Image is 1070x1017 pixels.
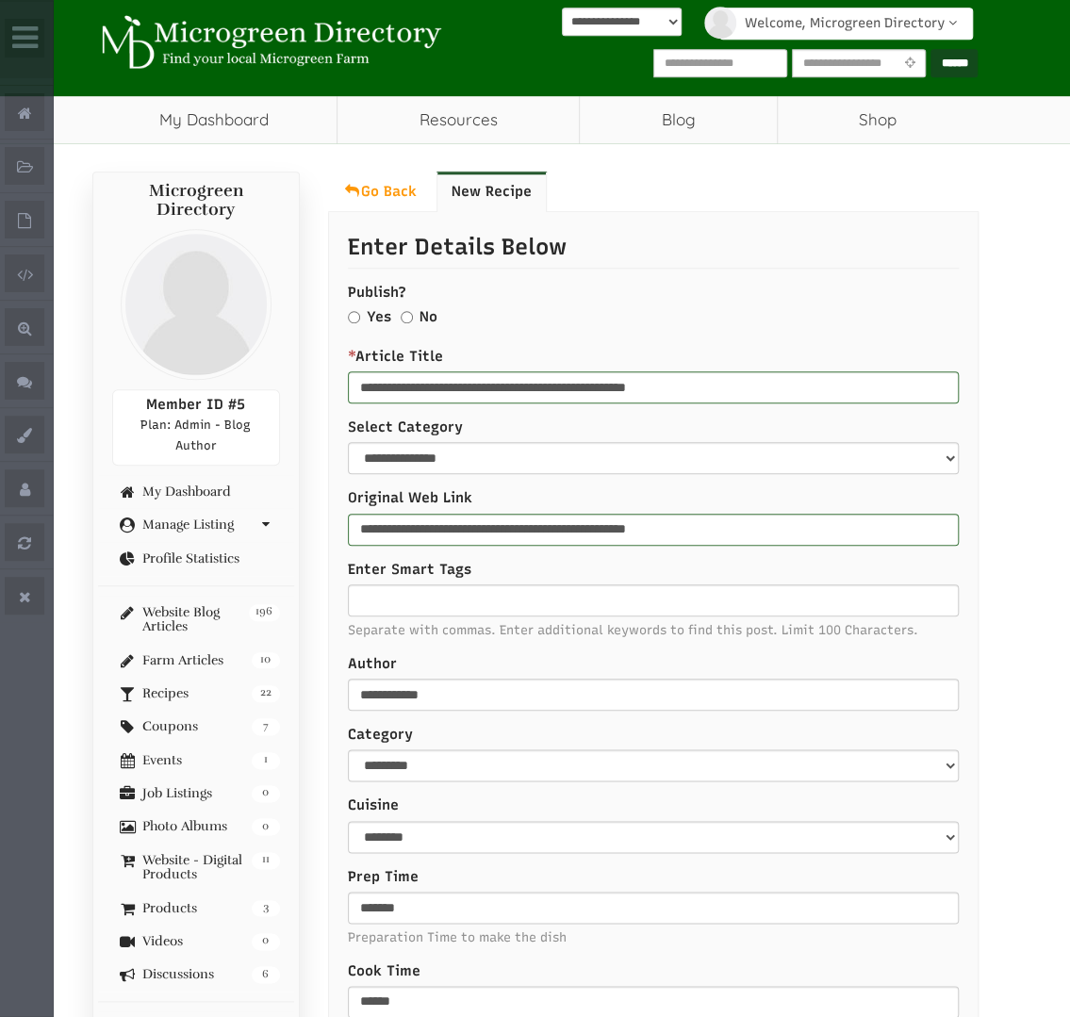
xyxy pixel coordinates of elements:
[401,311,413,323] input: No
[112,686,280,700] a: 22 Recipes
[348,654,959,674] label: Author
[580,96,777,143] a: Blog
[112,605,280,634] a: 196 Website Blog Articles
[252,752,280,769] span: 1
[252,933,280,950] span: 0
[252,652,280,669] span: 10
[112,934,280,948] a: 0 Videos
[436,172,547,211] a: New Recipe
[348,418,959,437] label: Select Category
[146,396,245,413] span: Member ID #5
[348,347,959,367] label: Article Title
[252,900,280,917] span: 3
[112,517,280,532] a: Manage Listing
[348,560,959,580] label: Enter Smart Tags
[348,749,959,781] select: Recipe_fields_321-element-14-1
[12,23,38,53] i: Wide Admin Panel
[112,967,280,981] a: 6 Discussions
[252,785,280,802] span: 0
[348,621,959,639] span: Separate with commas. Enter additional keywords to find this post. Limit 100 Characters.
[140,418,251,451] span: Plan: Admin - Blog Author
[562,8,682,36] select: Language Translate Widget
[348,796,959,815] label: Cuisine
[348,928,959,946] span: Preparation Time to make the dish
[112,551,280,566] a: Profile Statistics
[252,685,280,702] span: 22
[778,96,979,143] a: Shop
[112,653,280,667] a: 10 Farm Articles
[719,8,973,40] a: Welcome, Microgreen Directory
[121,229,272,380] img: profile profile holder
[562,8,682,68] div: Powered by
[348,867,959,887] label: Prep Time
[112,819,280,833] a: 0 Photo Albums
[249,604,279,621] span: 196
[252,818,280,835] span: 0
[112,484,280,499] a: My Dashboard
[348,725,959,745] label: Category
[252,718,280,735] span: 7
[112,182,280,220] h4: Microgreen Directory
[112,786,280,800] a: 0 Job Listings
[348,488,959,508] label: Original Web Link
[252,852,280,869] span: 11
[328,172,432,211] a: Go Back
[704,7,736,39] img: profile profile holder
[348,283,959,303] label: Publish?
[900,57,920,70] i: Use Current Location
[348,821,959,853] select: Recipe_fields_321-element-15-1
[348,231,959,269] p: Enter Details Below
[348,311,360,323] input: Yes
[92,15,445,70] img: Microgreen Directory
[348,961,959,981] label: Cook Time
[367,307,391,327] label: Yes
[112,719,280,733] a: 7 Coupons
[420,307,437,327] label: No
[348,442,960,474] select: select-1
[112,853,280,882] a: 11 Website - Digital Products
[112,753,280,767] a: 1 Events
[112,901,280,915] a: 3 Products
[252,966,280,983] span: 6
[92,96,337,143] a: My Dashboard
[337,96,579,143] a: Resources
